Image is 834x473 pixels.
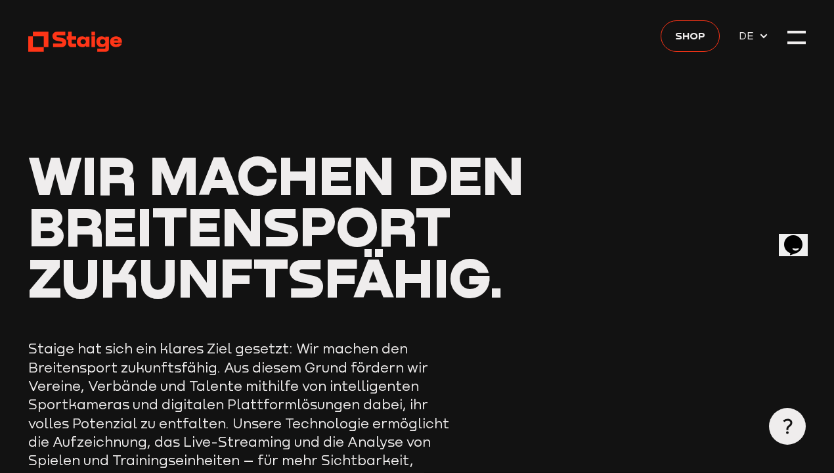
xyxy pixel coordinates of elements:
[28,142,524,309] span: Wir machen den Breitensport zukunftsfähig.
[739,28,758,44] span: DE
[661,20,720,52] a: Shop
[675,28,705,44] span: Shop
[779,217,821,256] iframe: chat widget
